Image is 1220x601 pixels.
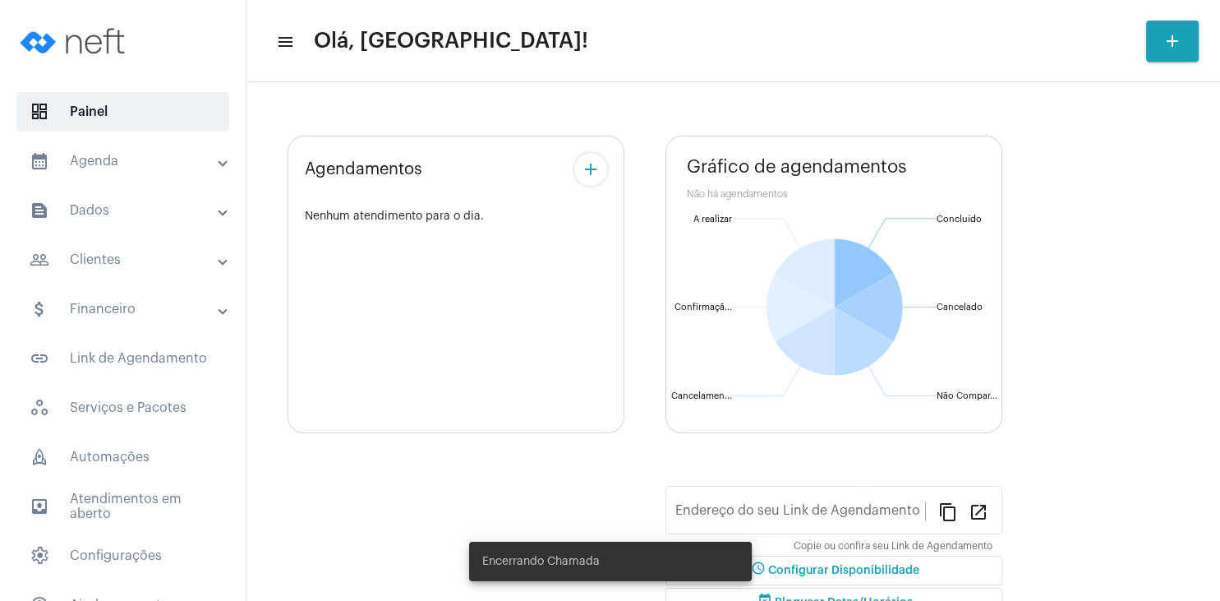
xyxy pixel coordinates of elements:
text: Confirmaçã... [674,303,732,312]
mat-icon: sidenav icon [30,299,49,319]
mat-icon: sidenav icon [30,250,49,270]
mat-expansion-panel-header: sidenav iconClientes [10,240,246,280]
mat-expansion-panel-header: sidenav iconAgenda [10,141,246,181]
span: Encerrando Chamada [482,553,600,570]
mat-icon: sidenav icon [30,201,49,220]
text: A realizar [693,215,732,224]
text: Não Compar... [937,391,997,400]
span: Link de Agendamento [16,339,229,378]
mat-icon: sidenav icon [276,32,292,52]
span: sidenav icon [30,102,49,122]
mat-icon: sidenav icon [30,151,49,171]
span: Configurações [16,536,229,576]
mat-icon: add [581,159,601,179]
span: Atendimentos em aberto [16,487,229,526]
input: Link [675,506,925,521]
mat-icon: open_in_new [969,502,988,521]
text: Concluído [937,215,982,224]
mat-panel-title: Agenda [30,151,219,171]
span: Configurar Disponibilidade [748,565,919,576]
mat-panel-title: Financeiro [30,299,219,319]
span: Olá, [GEOGRAPHIC_DATA]! [314,28,588,54]
text: Cancelamen... [671,391,732,400]
mat-icon: add [1162,31,1182,51]
mat-icon: sidenav icon [30,497,49,516]
span: sidenav icon [30,447,49,467]
mat-panel-title: Dados [30,201,219,220]
div: Nenhum atendimento para o dia. [305,210,607,223]
text: Cancelado [937,303,983,312]
span: Gráfico de agendamentos [687,157,907,177]
img: logo-neft-novo-2.png [13,8,136,74]
mat-expansion-panel-header: sidenav iconFinanceiro [10,289,246,329]
mat-expansion-panel-header: sidenav iconDados [10,191,246,230]
span: Painel [16,92,229,132]
span: sidenav icon [30,546,49,566]
span: sidenav icon [30,398,49,418]
mat-icon: content_copy [938,502,958,521]
span: Agendamentos [305,160,422,178]
span: Automações [16,437,229,477]
mat-icon: sidenav icon [30,349,49,368]
mat-hint: Copie ou confira seu Link de Agendamento [794,541,992,552]
mat-panel-title: Clientes [30,250,219,270]
span: Serviços e Pacotes [16,388,229,428]
button: Configurar Disponibilidade [665,556,1002,585]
